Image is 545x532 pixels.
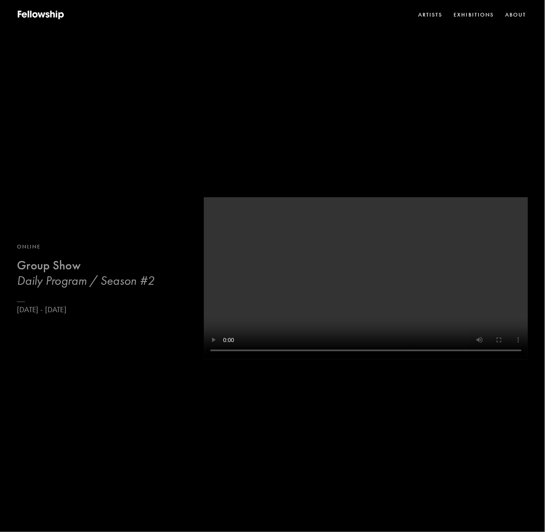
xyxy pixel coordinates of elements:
a: Artists [417,9,444,21]
a: About [504,9,528,21]
a: OnlineGroup ShowDaily Program / Season #2[DATE] - [DATE] [17,242,155,315]
a: Exhibitions [452,9,496,21]
div: Online [17,242,155,251]
h3: Daily Program / Season #2 [17,273,155,289]
p: [DATE] - [DATE] [17,305,155,315]
b: Group Show [17,258,81,273]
